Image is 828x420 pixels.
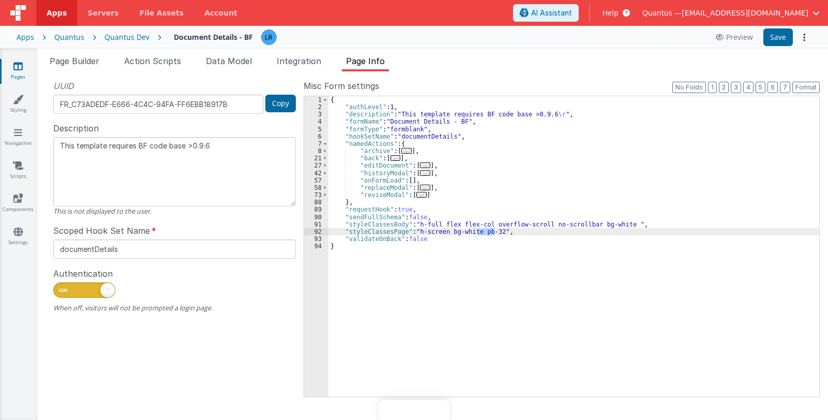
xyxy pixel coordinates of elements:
[390,155,401,161] span: ...
[304,80,379,92] span: Misc Form settings
[641,8,682,18] span: Quantus —
[53,303,296,313] div: When off, visitors will not be prompted a login page.
[731,82,741,93] button: 3
[87,8,118,18] span: Servers
[304,191,328,199] div: 73
[179,33,264,41] h4: Document Details - BF
[124,56,181,66] span: Action Scripts
[529,8,570,18] span: AI Assistant
[304,111,328,118] div: 3
[53,224,150,237] span: Scoped Hook Set Name
[304,147,328,155] div: 8
[682,8,808,18] span: [EMAIL_ADDRESS][DOMAIN_NAME]
[756,82,765,93] button: 5
[401,148,412,154] span: ...
[304,206,328,213] div: 89
[277,56,321,66] span: Integration
[47,8,67,18] span: Apps
[304,133,328,140] div: 6
[304,126,328,133] div: 5
[420,170,430,176] span: ...
[346,56,385,66] span: Page Info
[53,267,113,280] span: Authentication
[641,8,820,18] button: Quantus — [EMAIL_ADDRESS][DOMAIN_NAME]
[140,8,184,18] span: File Assets
[511,4,577,22] button: AI Assistant
[304,184,328,191] div: 58
[304,162,328,169] div: 27
[264,95,296,112] button: Copy
[705,29,757,46] button: Preview
[719,82,729,93] button: 2
[304,155,328,162] div: 21
[53,206,296,216] div: This is not displayed to the user.
[206,56,252,66] span: Data Model
[304,214,328,221] div: 90
[767,82,778,93] button: 6
[304,221,328,228] div: 91
[17,32,35,42] div: Apps
[304,177,328,184] div: 57
[304,170,328,177] div: 42
[53,80,74,92] span: UUID
[761,28,793,46] button: Save
[304,228,328,235] div: 92
[107,32,155,42] div: Quantus Dev
[53,122,99,134] span: Description
[273,30,287,44] img: 0cc89ea87d3ef7af341bf65f2365a7ce
[797,30,811,44] button: Options
[792,82,820,93] button: Format
[304,96,328,103] div: 1
[743,82,754,93] button: 4
[50,56,99,66] span: Page Builder
[416,192,427,198] span: ...
[600,8,617,18] span: Help
[55,32,87,42] div: Quantus
[304,140,328,147] div: 7
[420,162,430,168] span: ...
[672,82,706,93] button: No Folds
[304,118,328,125] div: 4
[304,235,328,243] div: 93
[304,243,328,250] div: 94
[304,103,328,111] div: 2
[420,185,430,190] span: ...
[708,82,717,93] button: 1
[780,82,790,93] button: 7
[304,199,328,206] div: 88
